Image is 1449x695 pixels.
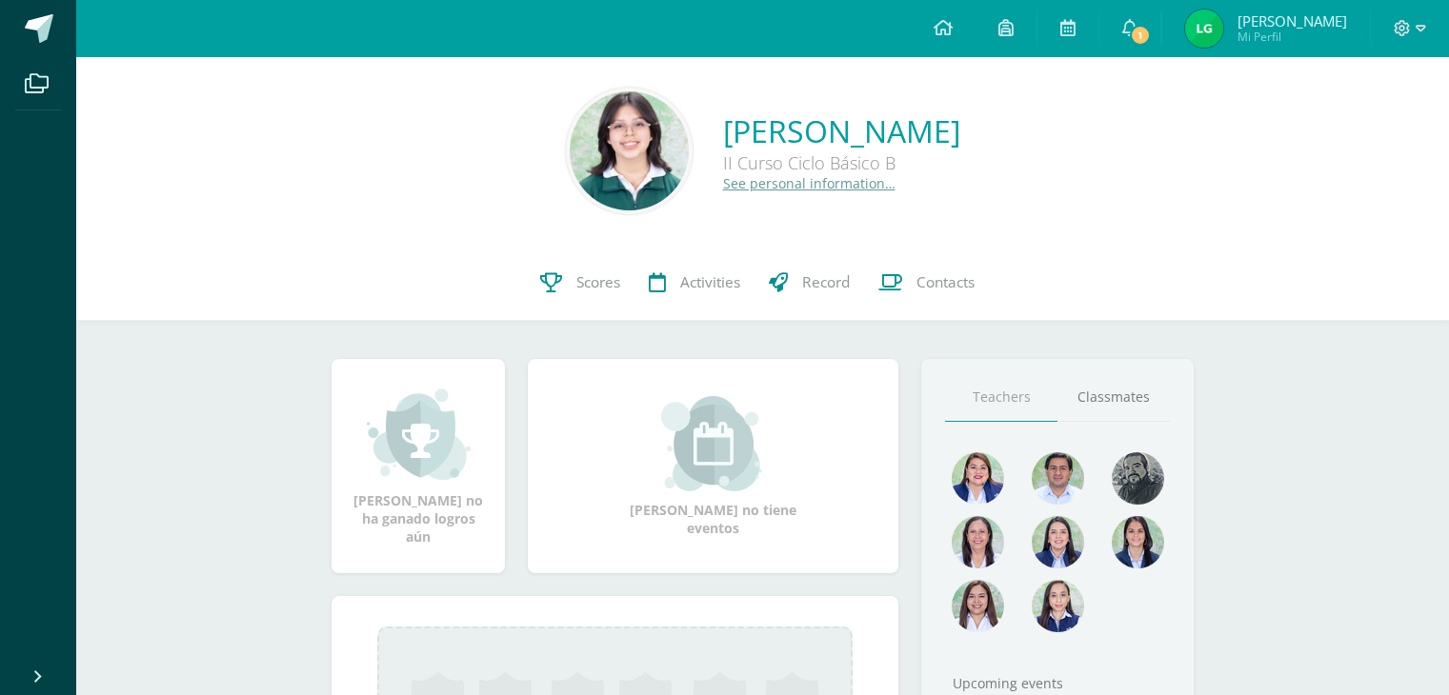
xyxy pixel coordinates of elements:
[367,387,471,482] img: achievement_small.png
[1032,516,1084,568] img: 421193c219fb0d09e137c3cdd2ddbd05.png
[661,396,765,491] img: event_small.png
[952,580,1004,632] img: 1be4a43e63524e8157c558615cd4c825.png
[945,373,1057,422] a: Teachers
[1057,373,1170,422] a: Classmates
[1032,452,1084,505] img: 1e7bfa517bf798cc96a9d855bf172288.png
[723,151,960,174] div: II Curso Ciclo Básico B
[1130,25,1151,46] span: 1
[723,110,960,151] a: [PERSON_NAME]
[576,272,620,292] span: Scores
[945,674,1170,692] div: Upcoming events
[680,272,740,292] span: Activities
[1112,516,1164,568] img: d4e0c534ae446c0d00535d3bb96704e9.png
[1112,452,1164,505] img: 4179e05c207095638826b52d0d6e7b97.png
[952,452,1004,505] img: 135afc2e3c36cc19cf7f4a6ffd4441d1.png
[526,245,634,321] a: Scores
[570,91,689,210] img: fe35343687df76beecbc2fcf277a6668.png
[952,516,1004,568] img: 78f4197572b4db04b380d46154379998.png
[1185,10,1223,48] img: 30f3d87f9934a48f68ba91f034c32408.png
[1238,29,1347,45] span: Mi Perfil
[802,272,850,292] span: Record
[351,387,486,546] div: [PERSON_NAME] no ha ganado logros aún
[634,245,755,321] a: Activities
[618,396,809,537] div: [PERSON_NAME] no tiene eventos
[723,174,896,192] a: See personal information…
[1238,11,1347,30] span: [PERSON_NAME]
[755,245,864,321] a: Record
[1032,580,1084,632] img: e0582db7cc524a9960c08d03de9ec803.png
[864,245,989,321] a: Contacts
[916,272,975,292] span: Contacts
